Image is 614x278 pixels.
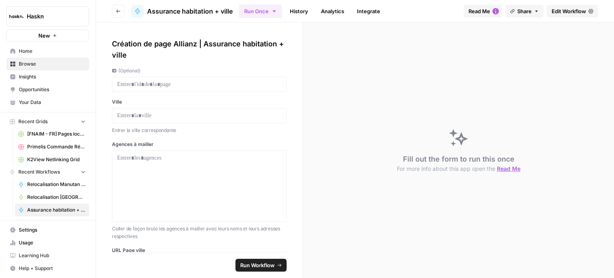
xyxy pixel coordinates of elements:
span: Relocalisation [GEOGRAPHIC_DATA] [27,194,86,201]
span: Settings [19,226,86,234]
button: Help + Support [6,262,89,275]
a: K2View Netlinking Grid [15,153,89,166]
a: Relocalisation Manutan - Republique Tchèque (CZ) [15,178,89,191]
label: Agences à mailler [112,141,287,148]
a: Analytics [316,5,349,18]
a: Your Data [6,96,89,109]
span: Edit Workflow [552,7,586,15]
span: New [38,32,50,40]
span: Relocalisation Manutan - Republique Tchèque (CZ) [27,181,86,188]
a: Settings [6,224,89,236]
label: ID [112,67,287,74]
img: Haskn Logo [9,9,24,24]
button: New [6,30,89,42]
div: Fill out the form to run this once [397,154,520,173]
span: Help + Support [19,265,86,272]
a: Opportunities [6,83,89,96]
a: Edit Workflow [547,5,598,18]
span: Read Me [497,165,520,172]
a: Assurance habitation + ville [131,5,233,18]
span: Home [19,48,86,55]
span: Insights [19,73,86,80]
span: [FNAIM - FR] Pages location appartement + ville - 150-300 mots Grid [27,130,86,138]
span: Usage [19,239,86,246]
span: Recent Workflows [18,168,60,176]
button: Read Me [464,5,502,18]
button: Recent Workflows [6,166,89,178]
a: Primelis Commande Rédaction Netlinking (2).csv [15,140,89,153]
button: Recent Grids [6,116,89,128]
a: Relocalisation [GEOGRAPHIC_DATA] [15,191,89,204]
span: Run Workflow [240,261,275,269]
span: Recent Grids [18,118,48,125]
a: Assurance habitation + ville [15,204,89,216]
span: Share [517,7,532,15]
span: Assurance habitation + ville [147,6,233,16]
a: Integrate [352,5,385,18]
a: Home [6,45,89,58]
span: Opportunities [19,86,86,93]
span: Browse [19,60,86,68]
a: Usage [6,236,89,249]
a: Learning Hub [6,249,89,262]
a: [FNAIM - FR] Pages location appartement + ville - 150-300 mots Grid [15,128,89,140]
span: Your Data [19,99,86,106]
span: Primelis Commande Rédaction Netlinking (2).csv [27,143,86,150]
span: (Optional) [118,67,140,74]
div: Création de page Allianz | Assurance habitation + ville [112,38,287,61]
label: URL Page ville [112,247,287,254]
button: Workspace: Haskn [6,6,89,26]
button: Run Once [239,4,282,18]
span: Learning Hub [19,252,86,259]
span: K2View Netlinking Grid [27,156,86,163]
label: Ville [112,98,287,106]
p: Coller de façon brute les agences à mailler avec leurs noms et leurs adresses respectives [112,225,287,240]
span: Haskn [27,12,75,20]
span: Read Me [468,7,490,15]
button: Share [505,5,544,18]
a: History [285,5,313,18]
button: For more info about this app open the Read Me [397,165,520,173]
span: Assurance habitation + ville [27,206,86,214]
a: Browse [6,58,89,70]
a: Insights [6,70,89,83]
button: Run Workflow [235,259,287,272]
p: Entrer la ville correspondante [112,126,287,134]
